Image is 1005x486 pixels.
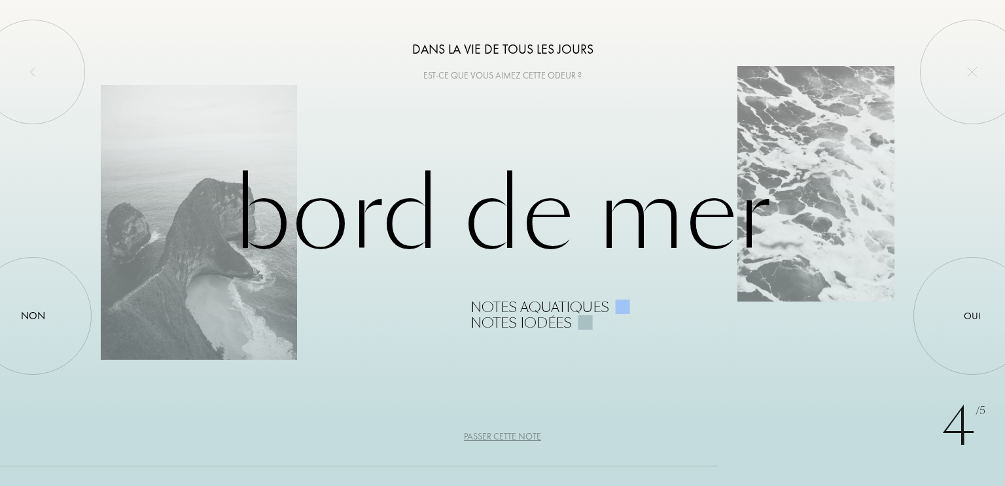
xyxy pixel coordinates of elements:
div: Passer cette note [464,430,541,443]
div: Oui [964,309,981,324]
span: /5 [976,404,985,419]
img: quit_onboard.svg [967,67,978,77]
div: Bord de Mer [101,156,905,331]
div: 4 [942,388,985,466]
div: Notes iodées [470,315,572,331]
div: Non [21,308,45,324]
div: Notes aquatiques [470,300,609,315]
img: left_onboard.svg [27,67,38,77]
